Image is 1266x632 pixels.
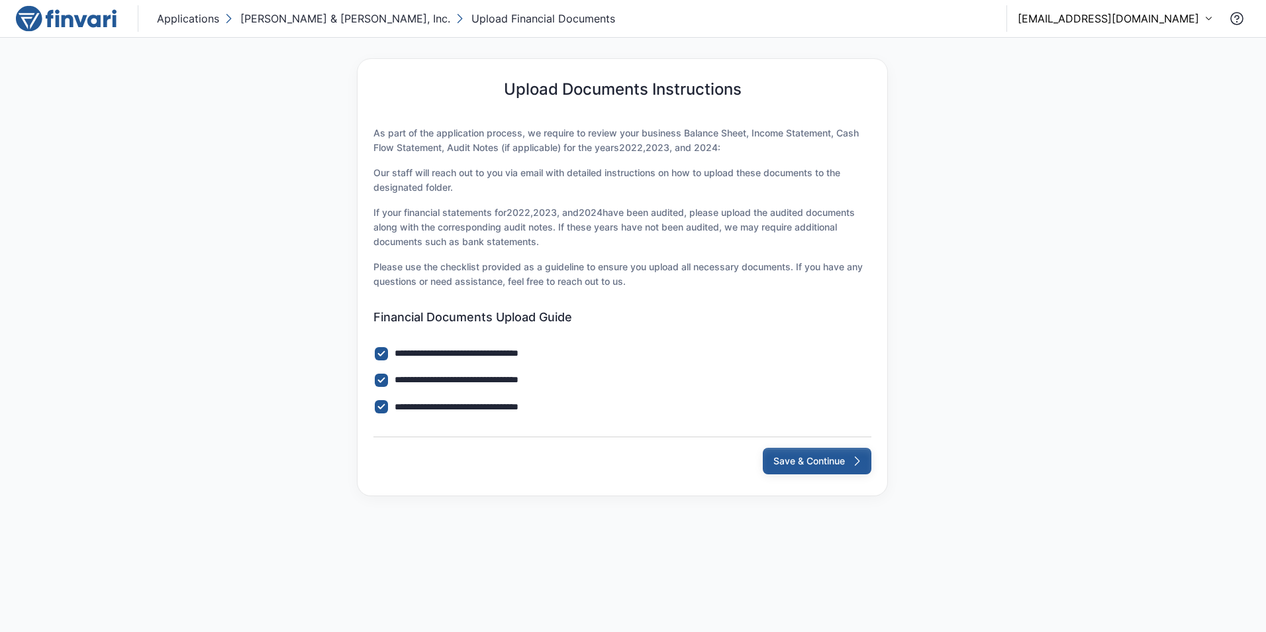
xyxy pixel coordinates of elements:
button: Contact Support [1224,5,1250,32]
img: logo [16,5,117,32]
h6: Please use the checklist provided as a guideline to ensure you upload all necessary documents. If... [373,260,871,289]
p: [EMAIL_ADDRESS][DOMAIN_NAME] [1018,11,1199,26]
button: Upload Financial Documents [453,8,618,29]
p: Upload Financial Documents [471,11,615,26]
p: Applications [157,11,219,26]
p: [PERSON_NAME] & [PERSON_NAME], Inc. [240,11,450,26]
h5: Upload Documents Instructions [504,80,742,99]
button: Applications [154,8,222,29]
button: [PERSON_NAME] & [PERSON_NAME], Inc. [222,8,453,29]
h6: As part of the application process, we require to review your business Balance Sheet, Income Stat... [373,126,871,155]
button: Save & Continue [763,448,871,474]
h6: If your financial statements for 2022 , 2023 , and 2024 have been audited, please upload the audi... [373,205,871,249]
h6: Financial Documents Upload Guide [373,310,871,325]
button: [EMAIL_ADDRESS][DOMAIN_NAME] [1018,11,1213,26]
h6: Our staff will reach out to you via email with detailed instructions on how to upload these docum... [373,166,871,195]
